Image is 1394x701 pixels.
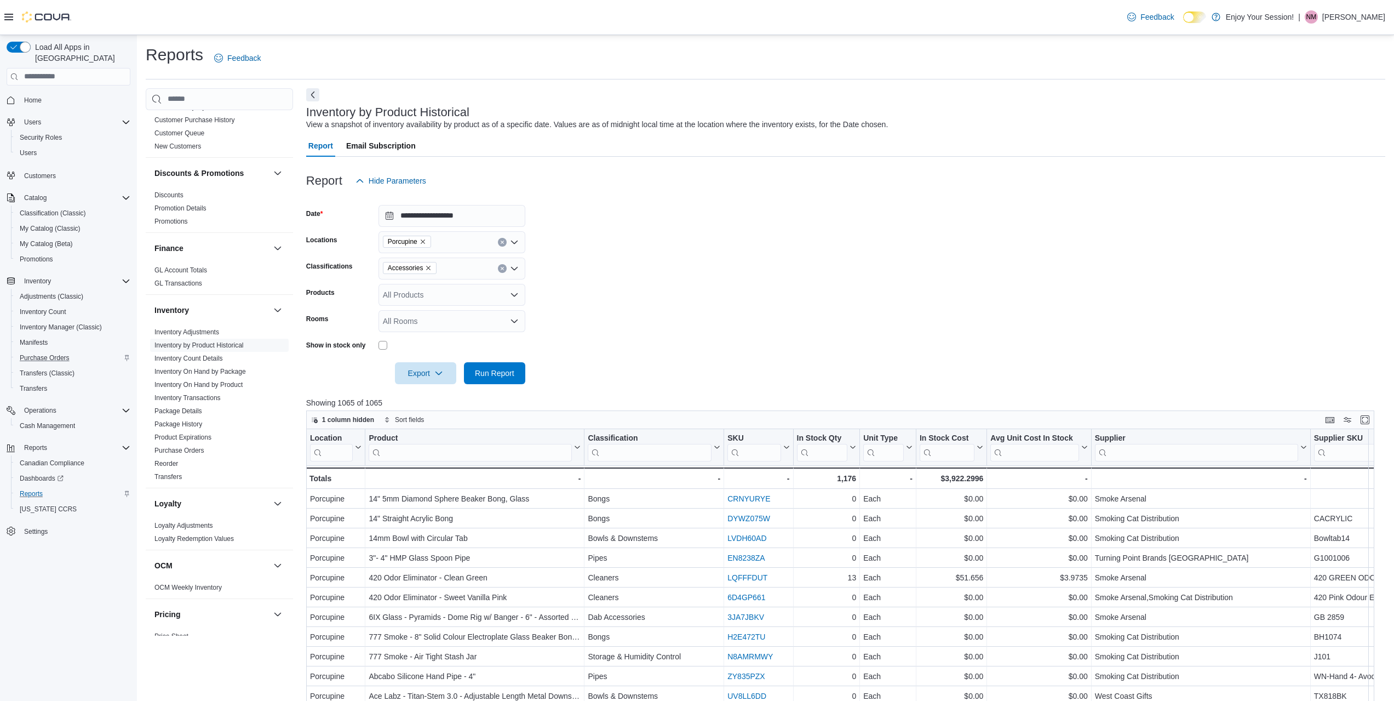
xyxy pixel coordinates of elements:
span: My Catalog (Beta) [20,240,73,248]
button: Pricing [271,608,284,621]
a: Inventory Count Details [154,355,223,362]
span: Users [24,118,41,127]
div: View a snapshot of inventory availability by product as of a specific date. Values are as of midn... [306,119,888,130]
span: Dashboards [15,472,130,485]
a: Manifests [15,336,52,349]
span: Inventory Count [20,307,66,316]
a: Inventory Count [15,305,71,318]
button: OCM [154,560,269,571]
span: Purchase Orders [154,446,204,455]
a: Adjustments (Classic) [15,290,88,303]
h3: Inventory by Product Historical [306,106,469,119]
a: Settings [20,525,52,538]
span: Run Report [475,368,514,379]
button: Reports [2,440,135,455]
div: Bowls & Downstems [588,532,720,545]
button: Pricing [154,609,269,620]
div: $0.00 [920,532,983,545]
span: Package History [154,420,202,429]
h3: Report [306,174,342,187]
button: Open list of options [510,238,519,247]
a: Package Details [154,407,202,415]
div: In Stock Cost [920,434,974,444]
a: LVDH60AD [727,534,766,543]
button: Next [306,88,319,101]
a: Security Roles [15,131,66,144]
span: Report [308,135,333,157]
span: Export [401,362,450,384]
a: DYWZ075W [727,514,770,523]
a: Customer Purchase History [154,116,235,124]
a: ZY835PZX [727,672,765,681]
button: Inventory Count [11,304,135,320]
h1: Reports [146,44,203,66]
button: Settings [2,523,135,539]
span: Canadian Compliance [15,457,130,470]
div: Each [863,492,913,505]
a: My Catalog (Classic) [15,222,85,235]
p: | [1298,10,1300,24]
button: Clear input [498,264,507,273]
button: Purchase Orders [11,350,135,366]
span: Customers [20,168,130,182]
a: OCM Weekly Inventory [154,584,222,591]
button: Operations [20,404,61,417]
span: Loyalty Redemption Values [154,534,234,543]
div: Porcupine [310,492,362,505]
span: Feedback [1140,12,1174,22]
a: Transfers [15,382,51,395]
span: Hide Parameters [369,175,426,186]
div: Location [310,434,353,461]
div: Supplier [1095,434,1298,444]
span: Transfers [20,384,47,393]
h3: Finance [154,243,183,254]
span: Classification (Classic) [20,209,86,218]
button: Cash Management [11,418,135,434]
h3: Loyalty [154,498,181,509]
p: Enjoy Your Session! [1226,10,1294,24]
button: Users [11,145,135,161]
span: Product Expirations [154,433,211,442]
div: 0 [796,532,856,545]
span: Email Subscription [346,135,416,157]
span: My Catalog (Beta) [15,237,130,250]
span: Transfers [154,472,182,481]
div: - [588,472,720,485]
div: Nicholas Miron [1305,10,1318,24]
span: Inventory Count [15,305,130,318]
span: Settings [20,525,130,538]
span: Inventory Manager (Classic) [20,323,102,332]
h3: OCM [154,560,173,571]
span: Customer Queue [154,129,204,138]
span: Canadian Compliance [20,459,84,468]
div: Discounts & Promotions [146,189,293,232]
span: GL Transactions [154,279,202,288]
button: Unit Type [863,434,913,461]
button: Customers [2,167,135,183]
div: Customer [146,87,293,157]
a: Cash Management [15,419,79,432]
span: Cash Management [15,419,130,432]
span: Porcupine [383,236,431,248]
div: - [727,472,789,485]
span: Dashboards [20,474,64,483]
button: Location [310,434,362,461]
span: Promotions [154,217,188,226]
button: Home [2,92,135,108]
span: Transfers (Classic) [20,369,74,378]
a: N8AMRMWY [727,652,773,661]
a: Customer Queue [154,129,204,137]
button: Transfers [11,381,135,396]
button: Sort fields [380,413,428,426]
div: In Stock Qty [796,434,847,461]
a: LQFFFDUT [727,573,767,582]
div: In Stock Qty [796,434,847,444]
span: New Customers [154,142,201,151]
a: Purchase Orders [154,447,204,454]
a: Customer Loyalty Points [154,103,226,111]
button: Manifests [11,335,135,350]
span: Operations [20,404,130,417]
span: Promotions [15,253,130,266]
span: Operations [24,406,56,415]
